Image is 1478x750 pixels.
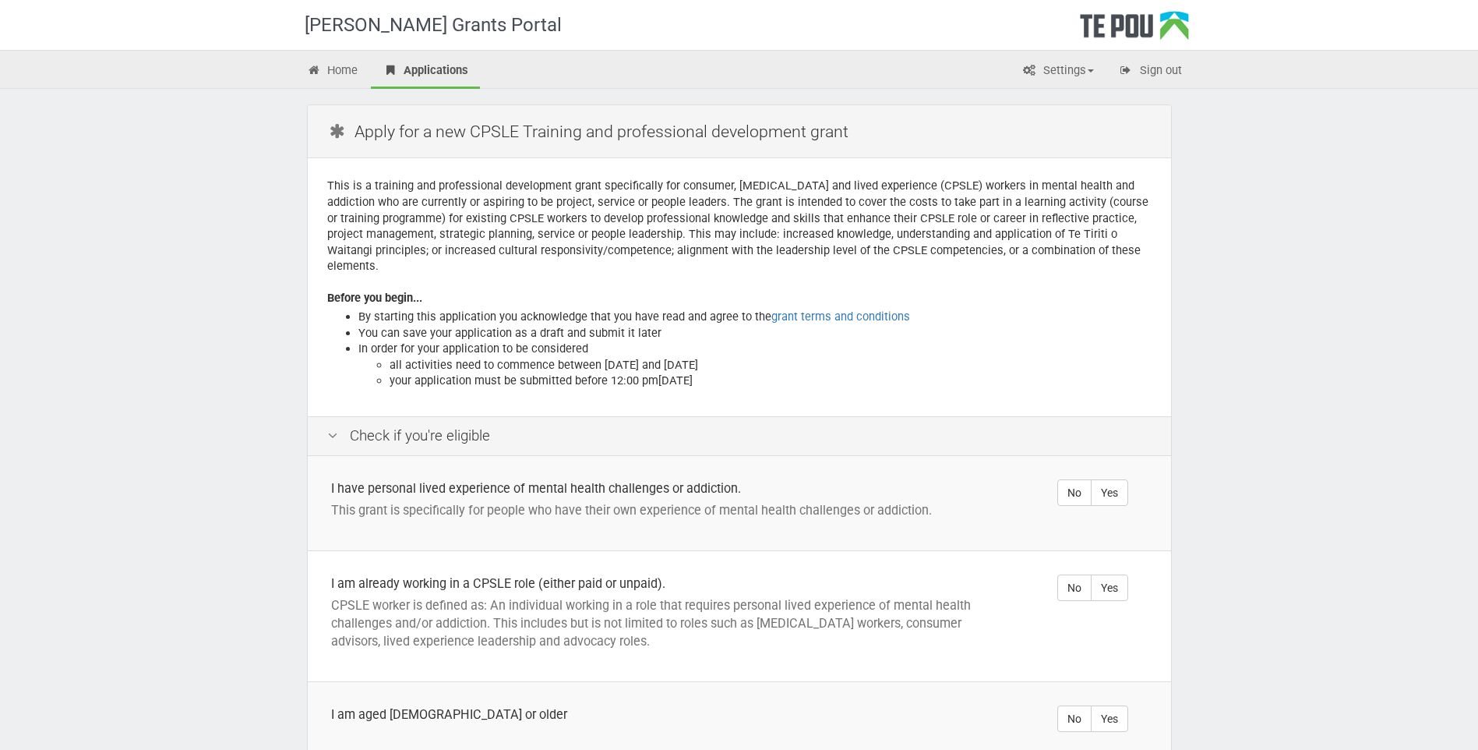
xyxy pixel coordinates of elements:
[1057,479,1092,506] label: No
[331,575,992,593] div: I am already working in a CPSLE role (either paid or unpaid).
[308,416,1171,456] div: Check if you're eligible
[771,310,910,324] a: grant terms and conditions
[327,178,1152,274] p: This is a training and professional development grant specifically for consumer, [MEDICAL_DATA] a...
[390,357,1152,373] li: all activities need to commence between [DATE] and [DATE]
[295,55,370,89] a: Home
[358,325,1152,341] li: You can save your application as a draft and submit it later
[358,309,1152,325] li: By starting this application you acknowledge that you have read and agree to the
[1057,575,1092,601] label: No
[327,113,1159,150] h2: Apply for a new CPSLE Training and professional development grant
[331,706,992,723] div: I am aged [DEMOGRAPHIC_DATA] or older
[331,596,992,650] p: CPSLE worker is defined as: An individual working in a role that requires personal lived experien...
[1107,55,1194,89] a: Sign out
[327,291,422,305] b: Before you begin...
[1091,575,1128,601] label: Yes
[331,501,992,519] p: This grant is specifically for people who have their own experience of mental health challenges o...
[390,373,1152,389] li: your application must be submitted before 12:00 pm[DATE]
[358,341,1152,389] li: In order for your application to be considered
[1080,11,1189,50] div: Te Pou Logo
[1011,55,1106,89] a: Settings
[331,479,992,497] div: I have personal lived experience of mental health challenges or addiction.
[371,55,480,89] a: Applications
[1091,706,1128,732] label: Yes
[1091,479,1128,506] label: Yes
[1057,706,1092,732] label: No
